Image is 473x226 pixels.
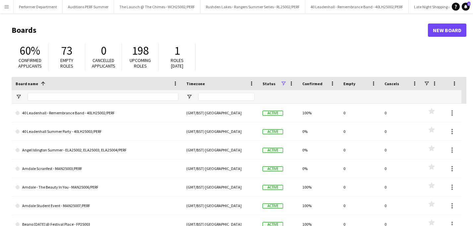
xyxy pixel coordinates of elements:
[182,159,259,178] div: (GMT/BST) [GEOGRAPHIC_DATA]
[18,57,42,69] span: Confirmed applicants
[263,148,283,153] span: Active
[16,197,178,215] a: Arndale Student Event - MAN25007/PERF
[339,159,381,178] div: 0
[263,111,283,116] span: Active
[12,25,428,35] h1: Boards
[16,81,38,86] span: Board name
[201,0,305,13] button: Rushden Lakes - Rangers Summer Series - RL25002/PERF
[339,141,381,159] div: 0
[339,104,381,122] div: 0
[92,57,115,69] span: Cancelled applicants
[298,197,339,215] div: 100%
[16,178,178,197] a: Arndale - The Beauty In You - MAN25006/PERF
[171,57,184,69] span: Roles [DATE]
[20,43,40,58] span: 60%
[298,141,339,159] div: 0%
[16,94,22,100] button: Open Filter Menu
[14,0,63,13] button: Performer Department
[130,57,151,69] span: Upcoming roles
[263,81,275,86] span: Status
[467,2,470,6] span: 1
[298,122,339,141] div: 0%
[339,178,381,196] div: 0
[343,81,355,86] span: Empty
[186,94,192,100] button: Open Filter Menu
[298,159,339,178] div: 0%
[263,166,283,171] span: Active
[462,3,470,11] a: 1
[182,141,259,159] div: (GMT/BST) [GEOGRAPHIC_DATA]
[16,104,178,122] a: 40 Leadenhall - Remembrance Band - 40LH25002/PERF
[132,43,149,58] span: 198
[263,203,283,208] span: Active
[28,93,178,101] input: Board name Filter Input
[186,81,205,86] span: Timezone
[298,104,339,122] div: 100%
[381,178,422,196] div: 0
[182,178,259,196] div: (GMT/BST) [GEOGRAPHIC_DATA]
[263,185,283,190] span: Active
[101,43,106,58] span: 0
[114,0,201,13] button: The Launch @ The Chimes - WCH25002/PERF
[305,0,409,13] button: 40 Leadenhall - Remembrance Band - 40LH25002/PERF
[16,122,178,141] a: 40 Leadenhall Summer Party - 40LH25003/PERF
[63,0,114,13] button: Auditions PERF Summer
[381,141,422,159] div: 0
[60,57,73,69] span: Empty roles
[298,178,339,196] div: 100%
[16,141,178,159] a: Angel Islington Summer - ELA25002, ELA25003, ELA25004/PERF
[381,159,422,178] div: 0
[381,104,422,122] div: 0
[182,104,259,122] div: (GMT/BST) [GEOGRAPHIC_DATA]
[339,122,381,141] div: 0
[302,81,323,86] span: Confirmed
[182,122,259,141] div: (GMT/BST) [GEOGRAPHIC_DATA]
[182,197,259,215] div: (GMT/BST) [GEOGRAPHIC_DATA]
[381,197,422,215] div: 0
[61,43,72,58] span: 73
[381,122,422,141] div: 0
[384,81,399,86] span: Cancels
[339,197,381,215] div: 0
[16,159,178,178] a: Arndale Scranfest - MAN25003/PERF
[428,24,466,37] a: New Board
[263,129,283,134] span: Active
[174,43,180,58] span: 1
[198,93,255,101] input: Timezone Filter Input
